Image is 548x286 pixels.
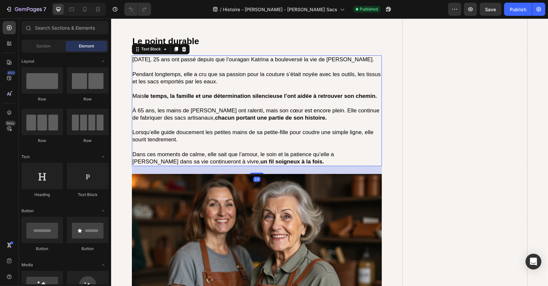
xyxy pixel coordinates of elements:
span: Toggle open [98,260,108,270]
div: Publish [510,6,526,13]
span: Button [21,208,34,214]
div: Undo/Redo [124,3,151,16]
button: 7 [3,3,49,16]
span: Histoire - [PERSON_NAME] - [PERSON_NAME] Sacs [223,6,337,13]
span: Element [79,43,94,49]
div: Row [67,138,108,144]
span: Save [485,7,496,12]
span: Media [21,262,33,268]
input: Search Sections & Elements [21,21,108,34]
div: Text Block [29,28,51,34]
div: 450 [6,70,16,75]
div: Beta [5,121,16,126]
iframe: Design area [111,18,548,286]
strong: un fil soigneux à la fois. [149,140,213,146]
div: Text Block [67,192,108,198]
span: Toggle open [98,152,108,162]
button: Publish [504,3,532,16]
button: Save [480,3,502,16]
span: Text [21,154,30,160]
div: Row [21,138,63,144]
div: Heading [21,192,63,198]
div: 24 [142,158,149,163]
p: 7 [43,5,46,13]
span: / [220,6,222,13]
span: Toggle open [98,56,108,67]
div: Button [21,246,63,252]
span: Toggle open [98,206,108,216]
span: Section [37,43,51,49]
span: Layout [21,58,34,64]
span: Published [360,6,378,12]
div: Button [67,246,108,252]
div: Open Intercom Messenger [526,254,541,270]
div: Row [67,96,108,102]
div: Row [21,96,63,102]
